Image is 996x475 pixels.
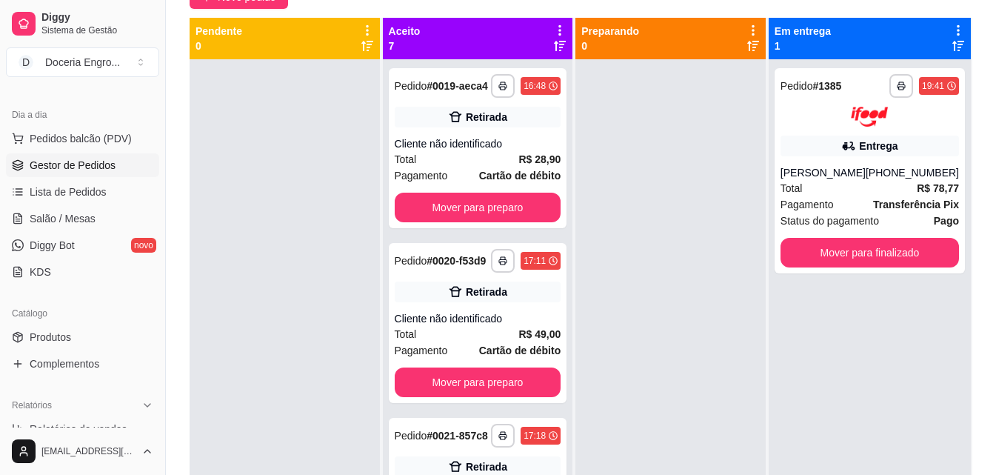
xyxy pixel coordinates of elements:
[30,158,116,173] span: Gestor de Pedidos
[781,180,803,196] span: Total
[395,193,561,222] button: Mover para preparo
[6,325,159,349] a: Produtos
[395,255,427,267] span: Pedido
[30,356,99,371] span: Complementos
[781,238,959,268] button: Mover para finalizado
[518,153,561,165] strong: R$ 28,90
[12,399,52,411] span: Relatórios
[6,180,159,204] a: Lista de Pedidos
[922,80,944,92] div: 19:41
[466,110,507,124] div: Retirada
[859,139,898,153] div: Entrega
[395,136,561,151] div: Cliente não identificado
[19,55,33,70] span: D
[466,459,507,474] div: Retirada
[479,345,561,356] strong: Cartão de débito
[41,11,153,24] span: Diggy
[389,39,421,53] p: 7
[6,233,159,257] a: Diggy Botnovo
[427,255,486,267] strong: # 0020-f53d9
[6,434,159,469] button: [EMAIL_ADDRESS][DOMAIN_NAME]
[45,55,120,70] div: Doceria Engro ...
[395,151,417,167] span: Total
[6,6,159,41] a: DiggySistema de Gestão
[395,430,427,442] span: Pedido
[524,80,546,92] div: 16:48
[395,342,448,359] span: Pagamento
[581,39,639,53] p: 0
[781,165,866,180] div: [PERSON_NAME]
[524,255,546,267] div: 17:11
[30,330,71,345] span: Produtos
[581,24,639,39] p: Preparando
[934,215,959,227] strong: Pago
[30,131,132,146] span: Pedidos balcão (PDV)
[395,326,417,342] span: Total
[6,302,159,325] div: Catálogo
[30,265,51,279] span: KDS
[775,24,831,39] p: Em entrega
[30,211,96,226] span: Salão / Mesas
[427,430,488,442] strong: # 0021-857c8
[6,417,159,441] a: Relatórios de vendas
[6,260,159,284] a: KDS
[41,445,136,457] span: [EMAIL_ADDRESS][DOMAIN_NAME]
[427,80,488,92] strong: # 0019-aeca4
[781,213,879,229] span: Status do pagamento
[524,430,546,442] div: 17:18
[812,80,841,92] strong: # 1385
[395,167,448,184] span: Pagamento
[6,207,159,230] a: Salão / Mesas
[395,368,561,397] button: Mover para preparo
[395,311,561,326] div: Cliente não identificado
[917,182,959,194] strong: R$ 78,77
[6,47,159,77] button: Select a team
[41,24,153,36] span: Sistema de Gestão
[466,285,507,299] div: Retirada
[851,107,888,127] img: ifood
[873,199,959,210] strong: Transferência Pix
[389,24,421,39] p: Aceito
[395,80,427,92] span: Pedido
[6,127,159,150] button: Pedidos balcão (PDV)
[775,39,831,53] p: 1
[6,153,159,177] a: Gestor de Pedidos
[195,39,242,53] p: 0
[30,185,107,199] span: Lista de Pedidos
[6,103,159,127] div: Dia a dia
[30,422,127,436] span: Relatórios de vendas
[866,165,959,180] div: [PHONE_NUMBER]
[518,328,561,340] strong: R$ 49,00
[479,170,561,182] strong: Cartão de débito
[781,80,813,92] span: Pedido
[195,24,242,39] p: Pendente
[6,352,159,376] a: Complementos
[30,238,75,253] span: Diggy Bot
[781,196,834,213] span: Pagamento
